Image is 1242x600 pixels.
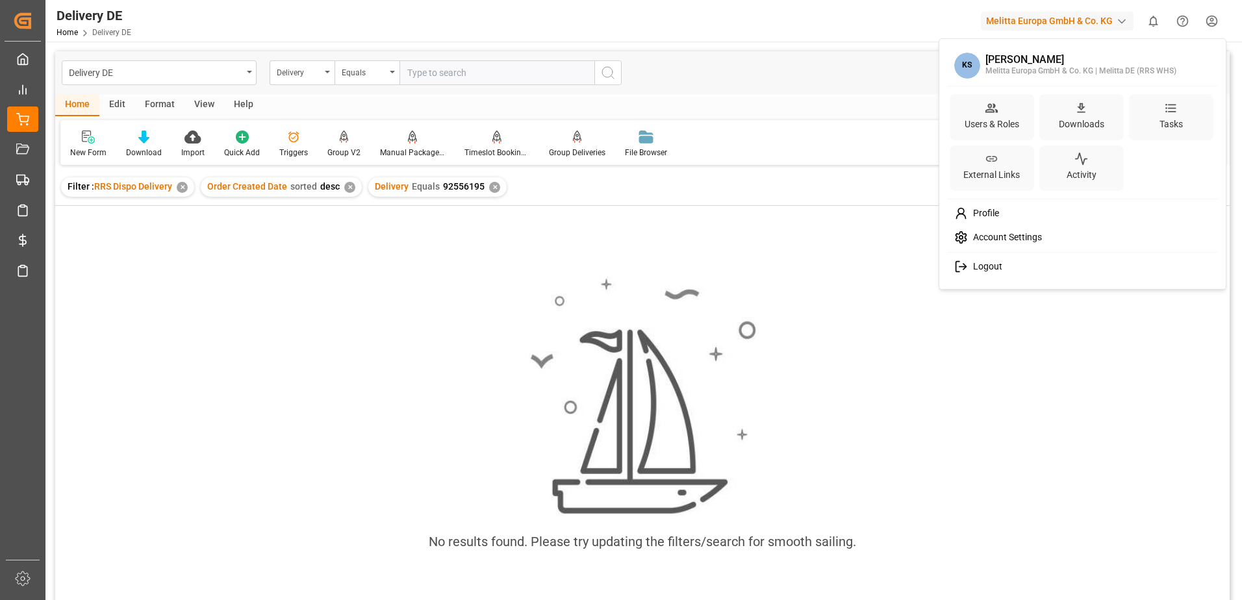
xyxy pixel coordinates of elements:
[1064,166,1099,184] div: Activity
[1157,115,1185,134] div: Tasks
[961,166,1022,184] div: External Links
[968,208,999,219] span: Profile
[968,232,1042,244] span: Account Settings
[954,53,980,79] span: KS
[1056,115,1107,134] div: Downloads
[968,261,1002,273] span: Logout
[985,54,1176,66] div: [PERSON_NAME]
[985,66,1176,77] div: Melitta Europa GmbH & Co. KG | Melitta DE (RRS WHS)
[962,115,1022,134] div: Users & Roles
